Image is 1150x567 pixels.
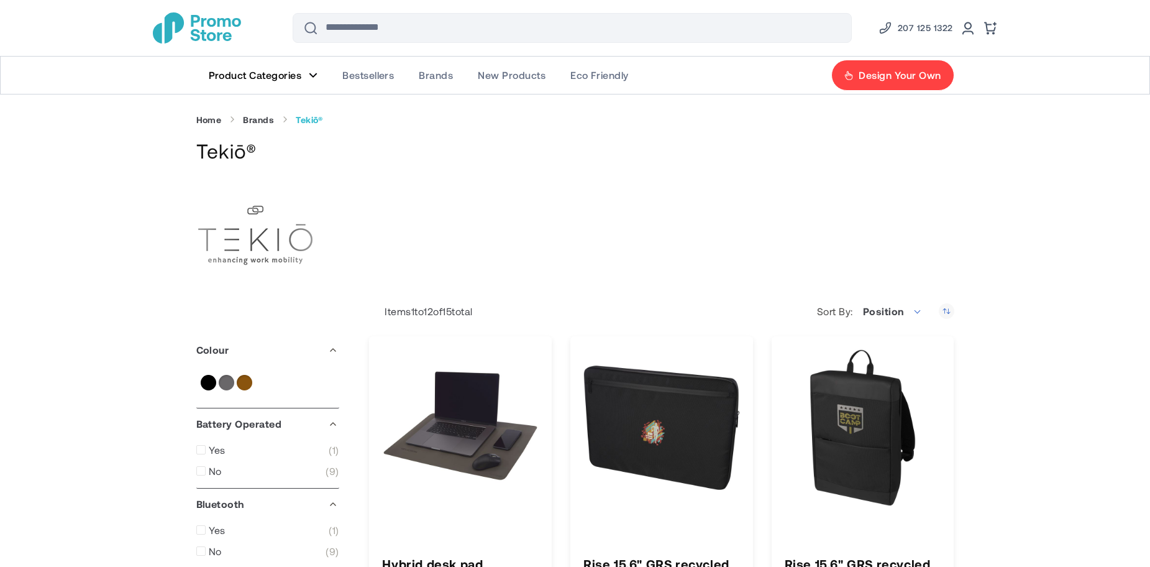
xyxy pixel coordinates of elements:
[153,12,241,44] img: Promotional Merchandise
[583,349,740,506] a: Rise 15.6&quot; GRS recycled laptop sleeve
[583,349,740,506] img: Rise 15.6" GRS recycled laptop sleeve
[939,303,954,319] a: Set Descending Direction
[856,299,929,324] span: Position
[219,375,234,390] a: Grey
[419,69,453,81] span: Brands
[424,305,433,317] span: 12
[329,444,339,456] span: 1
[196,444,339,456] a: Yes 1
[863,305,904,317] span: Position
[209,545,222,558] span: No
[478,69,545,81] span: New Products
[196,408,339,440] div: Battery Operated
[329,524,339,537] span: 1
[878,21,953,35] a: Phone
[209,465,222,477] span: No
[465,57,558,94] a: New Products
[326,465,339,477] span: 9
[209,69,302,81] span: Product Categories
[196,334,339,366] div: Colour
[558,57,641,94] a: Eco Friendly
[859,69,941,81] span: Design Your Own
[296,114,322,126] strong: Tekiō®
[296,13,326,43] button: Search
[785,349,941,506] a: Rise 15.6&quot; GRS recycled laptop backpack
[406,57,465,94] a: Brands
[153,12,241,44] a: store logo
[442,305,452,317] span: 15
[326,545,339,558] span: 9
[196,177,314,295] img: Tekiō®
[785,349,941,506] img: Rise 15.6" GRS recycled laptop backpack
[831,60,954,91] a: Design Your Own
[369,305,472,318] p: Items to of total
[209,524,226,537] span: Yes
[196,465,339,477] a: No 9
[330,57,406,94] a: Bestsellers
[196,489,339,520] div: Bluetooth
[196,114,222,126] a: Home
[898,21,953,35] span: 207 125 1322
[382,349,539,506] img: Hybrid desk pad
[209,444,226,456] span: Yes
[570,69,629,81] span: Eco Friendly
[196,137,954,164] h1: Tekiō®
[342,69,394,81] span: Bestsellers
[196,545,339,558] a: No 9
[201,375,216,390] a: Black
[817,305,856,318] label: Sort By
[411,305,414,317] span: 1
[243,114,274,126] a: Brands
[196,57,331,94] a: Product Categories
[237,375,252,390] a: Natural
[196,524,339,537] a: Yes 1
